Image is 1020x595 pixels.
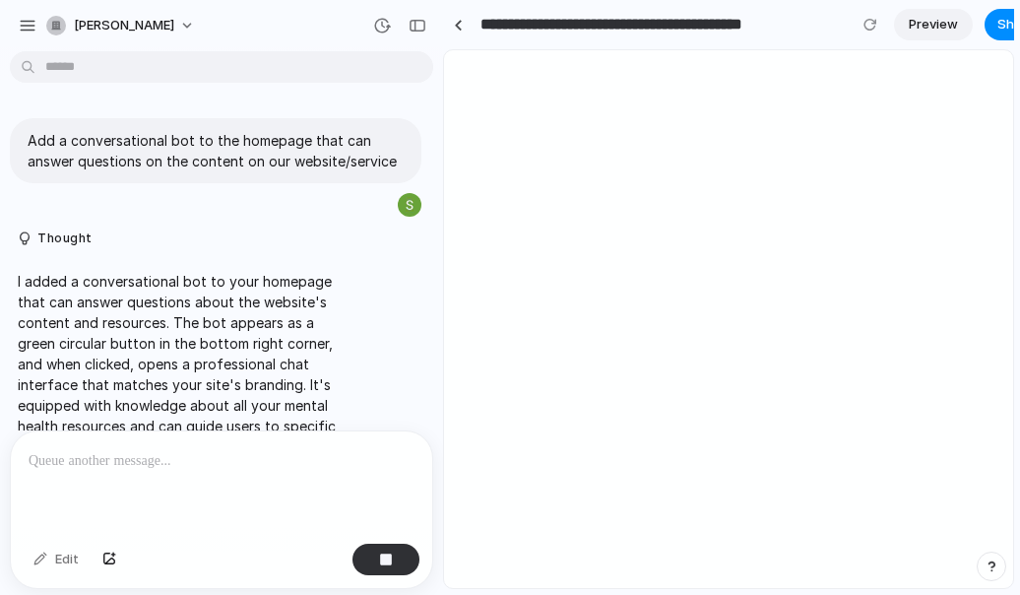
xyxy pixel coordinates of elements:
[894,9,973,40] a: Preview
[28,130,404,171] p: Add a conversational bot to the homepage that can answer questions on the content on our website/...
[38,10,205,41] button: [PERSON_NAME]
[18,271,347,498] p: I added a conversational bot to your homepage that can answer questions about the website's conte...
[909,15,958,34] span: Preview
[74,16,174,35] span: [PERSON_NAME]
